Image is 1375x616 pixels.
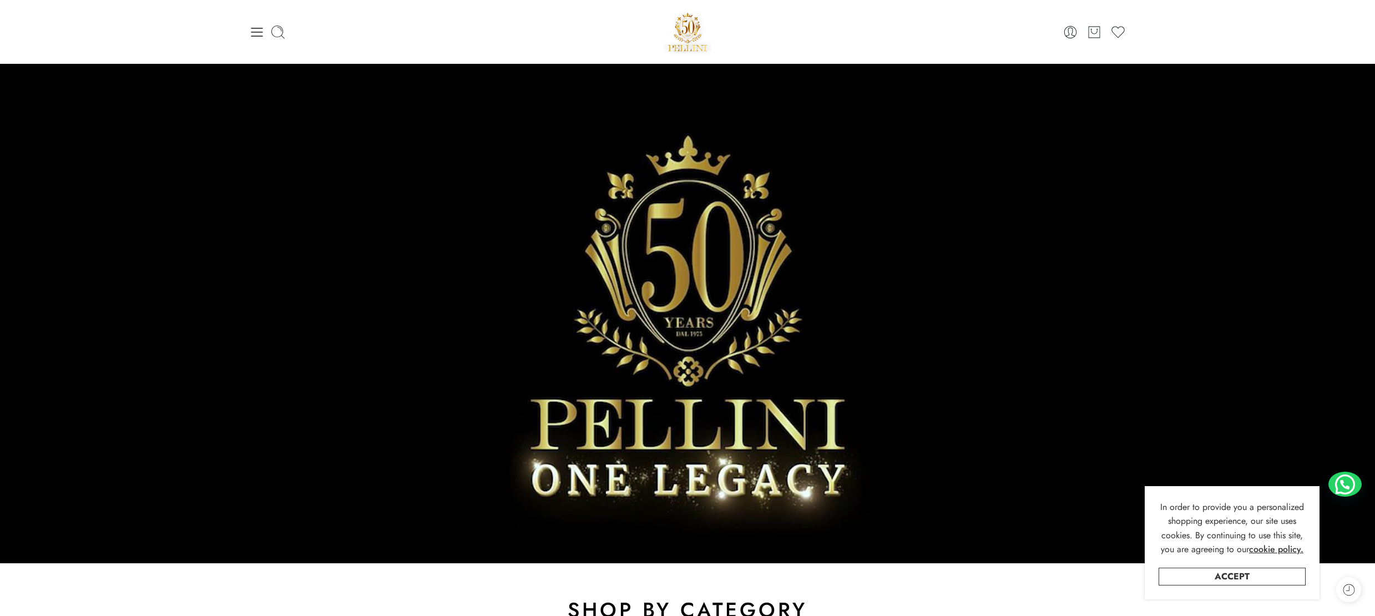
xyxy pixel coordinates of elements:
[1160,501,1304,556] span: In order to provide you a personalized shopping experience, our site uses cookies. By continuing ...
[664,8,711,55] a: Pellini -
[1063,24,1078,40] a: Login / Register
[1110,24,1126,40] a: Wishlist
[664,8,711,55] img: Pellini
[1159,568,1306,585] a: Accept
[1249,542,1303,557] a: cookie policy.
[1086,24,1102,40] a: Cart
